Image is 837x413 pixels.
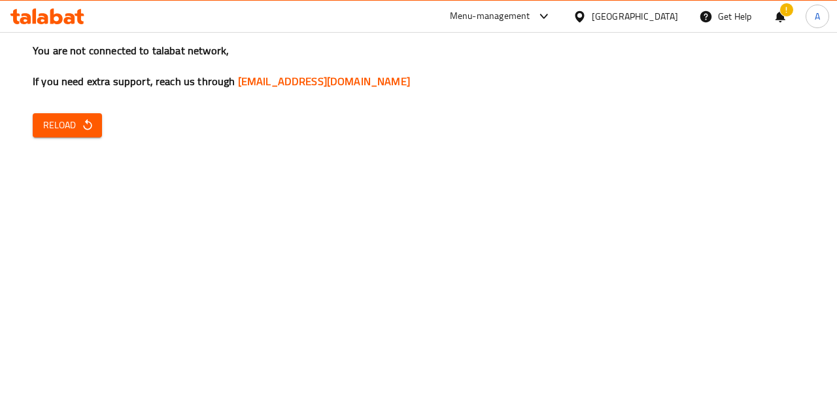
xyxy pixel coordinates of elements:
[815,9,820,24] span: A
[43,117,92,134] span: Reload
[33,43,804,89] h3: You are not connected to talabat network, If you need extra support, reach us through
[450,9,530,24] div: Menu-management
[238,71,410,91] a: [EMAIL_ADDRESS][DOMAIN_NAME]
[33,113,102,137] button: Reload
[592,9,678,24] div: [GEOGRAPHIC_DATA]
